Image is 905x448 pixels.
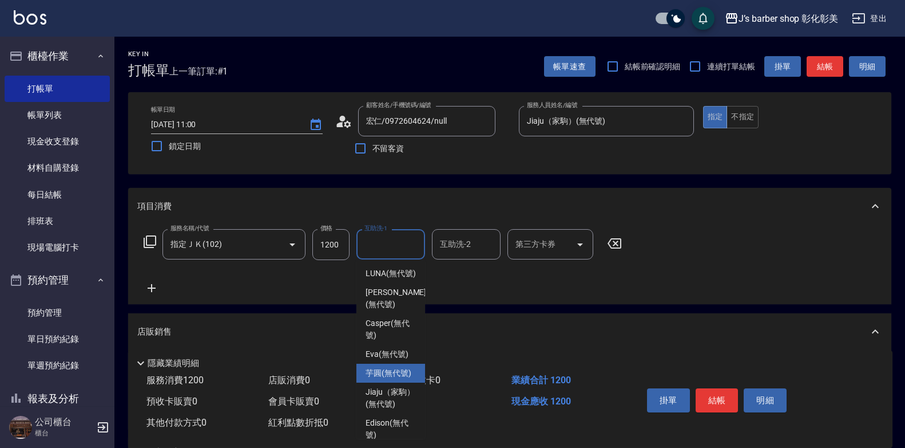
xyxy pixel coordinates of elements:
a: 材料自購登錄 [5,155,110,181]
span: 業績合計 1200 [511,375,571,386]
span: 連續打單結帳 [707,61,755,73]
span: [PERSON_NAME] (無代號) [366,286,426,311]
a: 帳單列表 [5,102,110,128]
button: Choose date, selected date is 2025-09-19 [302,111,330,139]
span: 紅利點數折抵 0 [268,417,328,428]
button: J’s barber shop 彰化彰美 [720,7,843,30]
a: 預約管理 [5,300,110,326]
span: 芋圓 (無代號) [366,367,411,379]
button: Open [283,235,301,254]
span: Casper (無代號) [366,317,416,341]
button: 不指定 [727,106,759,128]
button: 櫃檯作業 [5,41,110,71]
a: 排班表 [5,208,110,234]
a: 單日預約紀錄 [5,326,110,352]
label: 服務名稱/代號 [170,224,209,233]
button: 明細 [744,388,787,412]
span: 不留客資 [372,143,404,155]
div: 項目消費 [128,188,891,225]
button: 報表及分析 [5,384,110,414]
span: 服務消費 1200 [146,375,204,386]
div: 店販銷售 [128,313,891,350]
span: 預收卡販賣 0 [146,396,197,407]
input: YYYY/MM/DD hh:mm [151,115,297,134]
button: 結帳 [807,56,843,77]
span: 會員卡販賣 0 [268,396,319,407]
button: 指定 [703,106,728,128]
span: LUNA (無代號) [366,268,416,280]
img: Person [9,416,32,439]
a: 現場電腦打卡 [5,234,110,261]
span: 現金應收 1200 [511,396,571,407]
p: 櫃台 [35,428,93,438]
h3: 打帳單 [128,62,169,78]
button: Open [571,235,589,254]
label: 顧客姓名/手機號碼/編號 [366,101,431,109]
button: 結帳 [696,388,739,412]
a: 每日結帳 [5,182,110,208]
label: 服務人員姓名/編號 [527,101,577,109]
button: 掛單 [647,388,690,412]
h5: 公司櫃台 [35,416,93,428]
label: 帳單日期 [151,105,175,114]
span: 其他付款方式 0 [146,417,207,428]
button: 明細 [849,56,886,77]
a: 現金收支登錄 [5,128,110,155]
h2: Key In [128,50,169,58]
button: 帳單速查 [544,56,596,77]
button: 登出 [847,8,891,29]
button: 掛單 [764,56,801,77]
label: 價格 [320,224,332,233]
span: Eva (無代號) [366,348,408,360]
img: Logo [14,10,46,25]
a: 單週預約紀錄 [5,352,110,379]
div: J’s barber shop 彰化彰美 [739,11,838,26]
button: 預約管理 [5,265,110,295]
span: Edison (無代號) [366,417,416,441]
p: 項目消費 [137,201,172,213]
span: 店販消費 0 [268,375,310,386]
button: save [692,7,715,30]
span: Jiaju（家駒） (無代號) [366,386,416,410]
span: 上一筆訂單:#1 [169,64,228,78]
a: 打帳單 [5,76,110,102]
label: 互助洗-1 [364,224,387,233]
p: 店販銷售 [137,326,172,338]
p: 隱藏業績明細 [148,357,199,370]
span: 結帳前確認明細 [625,61,681,73]
span: 鎖定日期 [169,140,201,152]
